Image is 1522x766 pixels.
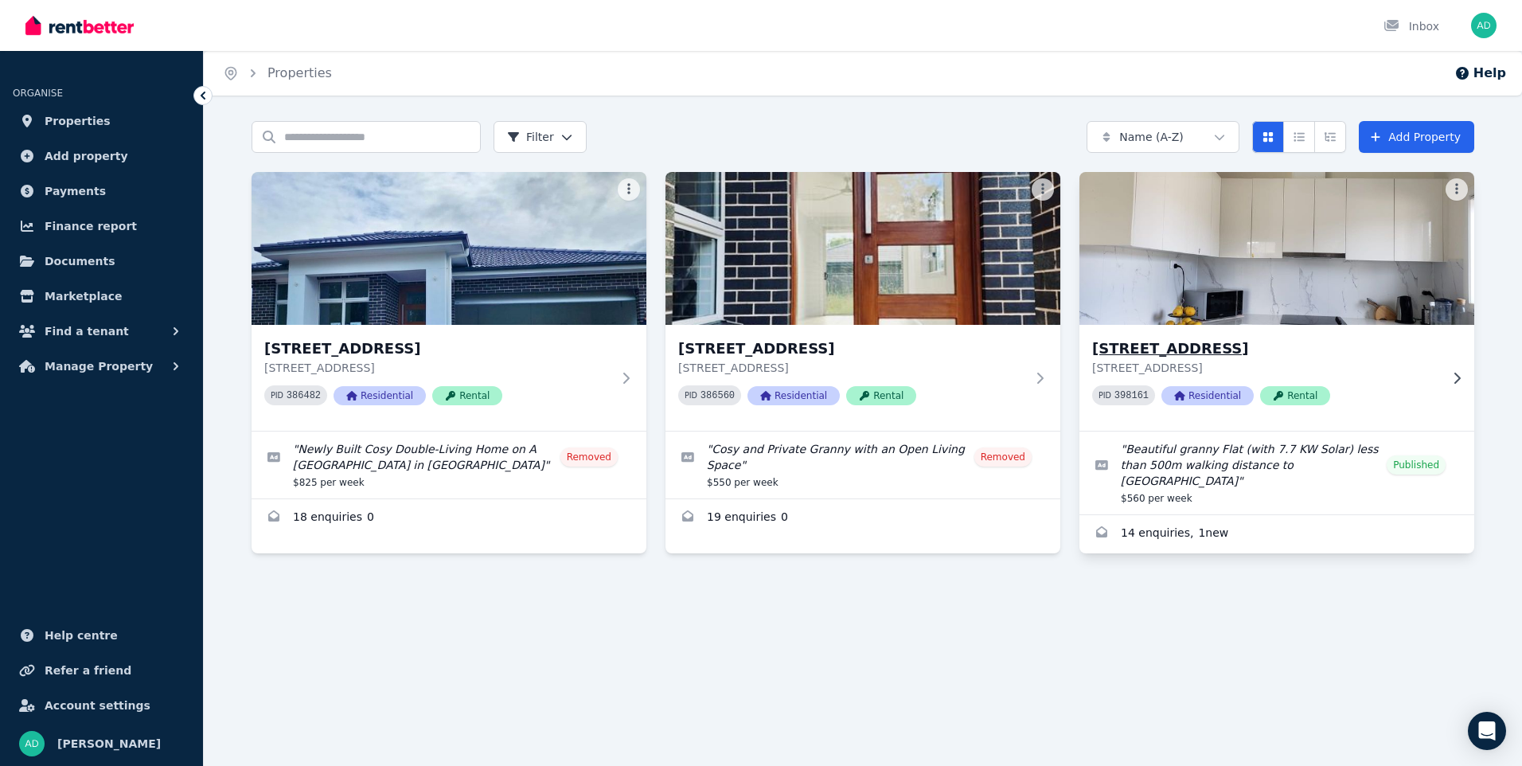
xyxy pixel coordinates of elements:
[1099,391,1111,400] small: PID
[204,51,351,96] nav: Breadcrumb
[13,655,190,686] a: Refer a friend
[1314,121,1346,153] button: Expanded list view
[1079,172,1474,431] a: 87a Lovegrove Dr, Quakers Hill[STREET_ADDRESS][STREET_ADDRESS]PID 398161ResidentialRental
[1446,178,1468,201] button: More options
[45,252,115,271] span: Documents
[57,734,161,753] span: [PERSON_NAME]
[1114,390,1149,401] code: 398161
[747,386,840,405] span: Residential
[45,147,128,166] span: Add property
[1079,432,1474,514] a: Edit listing: Beautiful granny Flat (with 7.7 KW Solar) less than 500m walking distance to Quaker...
[252,172,646,325] img: 15 Integrity St, Cameron Park
[1161,386,1254,405] span: Residential
[1092,338,1439,360] h3: [STREET_ADDRESS]
[13,175,190,207] a: Payments
[1032,178,1054,201] button: More options
[1471,13,1497,38] img: Ajit DANGAL
[45,182,106,201] span: Payments
[45,626,118,645] span: Help centre
[13,245,190,277] a: Documents
[13,280,190,312] a: Marketplace
[13,619,190,651] a: Help centre
[45,287,122,306] span: Marketplace
[13,140,190,172] a: Add property
[678,360,1025,376] p: [STREET_ADDRESS]
[665,499,1060,537] a: Enquiries for 15A Integrity St, Cameron Park
[1468,712,1506,750] div: Open Intercom Messenger
[287,390,321,401] code: 386482
[267,65,332,80] a: Properties
[1092,360,1439,376] p: [STREET_ADDRESS]
[1260,386,1330,405] span: Rental
[13,88,63,99] span: ORGANISE
[334,386,426,405] span: Residential
[13,315,190,347] button: Find a tenant
[432,386,502,405] span: Rental
[701,390,735,401] code: 386560
[45,322,129,341] span: Find a tenant
[1079,515,1474,553] a: Enquiries for 87a Lovegrove Dr, Quakers Hill
[13,690,190,721] a: Account settings
[264,360,611,376] p: [STREET_ADDRESS]
[1454,64,1506,83] button: Help
[252,172,646,431] a: 15 Integrity St, Cameron Park[STREET_ADDRESS][STREET_ADDRESS]PID 386482ResidentialRental
[494,121,587,153] button: Filter
[25,14,134,37] img: RentBetter
[665,172,1060,431] a: 15A Integrity St, Cameron Park[STREET_ADDRESS][STREET_ADDRESS]PID 386560ResidentialRental
[1252,121,1346,153] div: View options
[45,217,137,236] span: Finance report
[618,178,640,201] button: More options
[1383,18,1439,34] div: Inbox
[45,696,150,715] span: Account settings
[507,129,554,145] span: Filter
[846,386,916,405] span: Rental
[264,338,611,360] h3: [STREET_ADDRESS]
[685,391,697,400] small: PID
[1087,121,1239,153] button: Name (A-Z)
[45,357,153,376] span: Manage Property
[252,432,646,498] a: Edit listing: Newly Built Cosy Double-Living Home on A Quite Street in Cameroon Park
[1070,168,1485,329] img: 87a Lovegrove Dr, Quakers Hill
[271,391,283,400] small: PID
[1359,121,1474,153] a: Add Property
[1252,121,1284,153] button: Card view
[1283,121,1315,153] button: Compact list view
[252,499,646,537] a: Enquiries for 15 Integrity St, Cameron Park
[665,432,1060,498] a: Edit listing: Cosy and Private Granny with an Open Living Space
[678,338,1025,360] h3: [STREET_ADDRESS]
[13,210,190,242] a: Finance report
[45,111,111,131] span: Properties
[19,731,45,756] img: Ajit DANGAL
[13,105,190,137] a: Properties
[45,661,131,680] span: Refer a friend
[13,350,190,382] button: Manage Property
[665,172,1060,325] img: 15A Integrity St, Cameron Park
[1119,129,1184,145] span: Name (A-Z)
